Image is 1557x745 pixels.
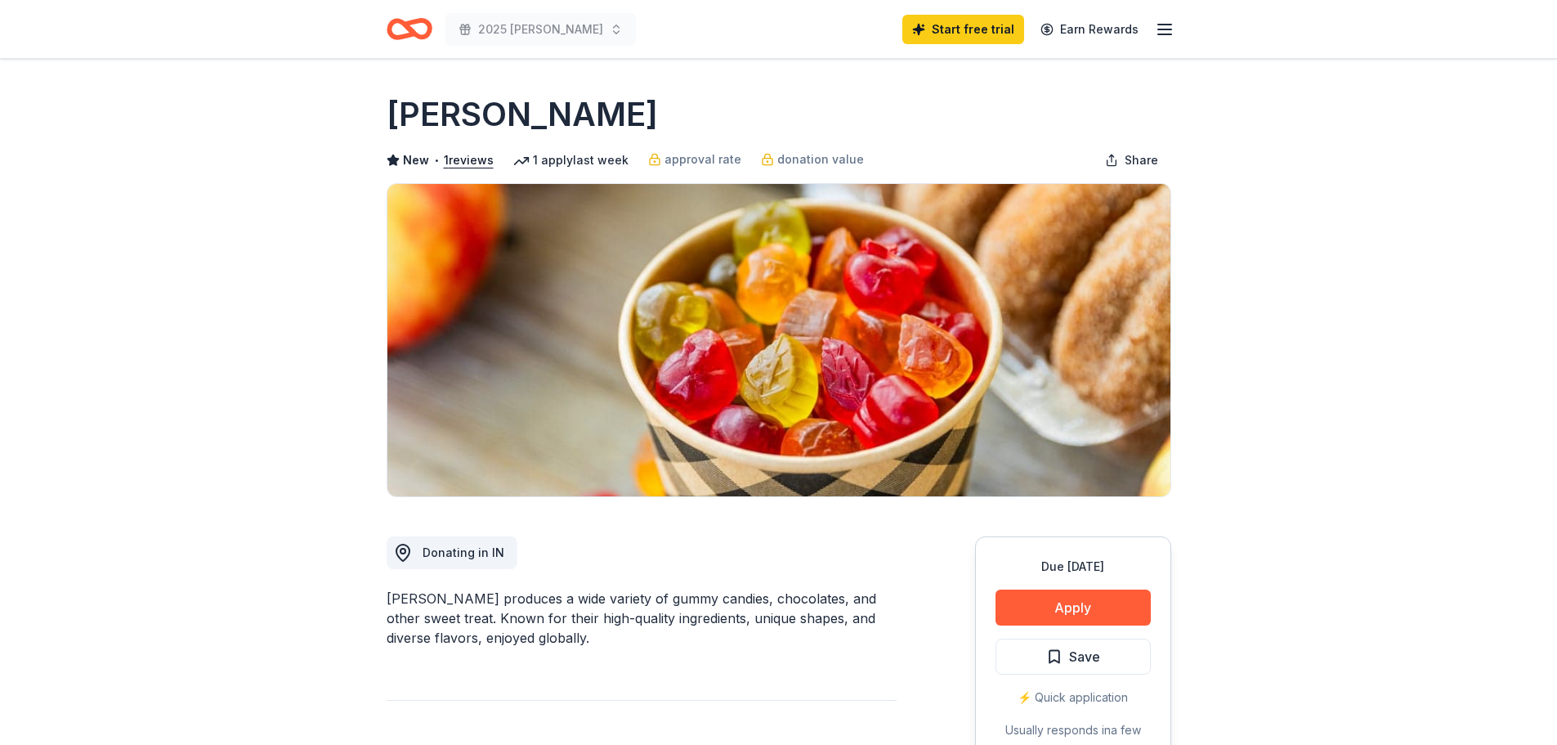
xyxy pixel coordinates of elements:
[433,154,439,167] span: •
[513,150,629,170] div: 1 apply last week
[995,639,1151,675] button: Save
[995,557,1151,577] div: Due [DATE]
[423,545,504,559] span: Donating in IN
[902,15,1024,44] a: Start free trial
[761,150,864,169] a: donation value
[1031,15,1148,44] a: Earn Rewards
[1125,150,1158,170] span: Share
[387,184,1170,496] img: Image for Albanese
[995,688,1151,707] div: ⚡️ Quick application
[1092,144,1171,177] button: Share
[478,20,603,39] span: 2025 [PERSON_NAME]
[387,10,432,48] a: Home
[648,150,741,169] a: approval rate
[387,589,897,648] div: [PERSON_NAME] produces a wide variety of gummy candies, chocolates, and other sweet treat. Known ...
[777,150,864,169] span: donation value
[403,150,429,170] span: New
[664,150,741,169] span: approval rate
[387,92,658,137] h1: [PERSON_NAME]
[995,590,1151,626] button: Apply
[445,13,636,46] button: 2025 [PERSON_NAME]
[444,150,494,170] button: 1reviews
[1069,646,1100,667] span: Save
